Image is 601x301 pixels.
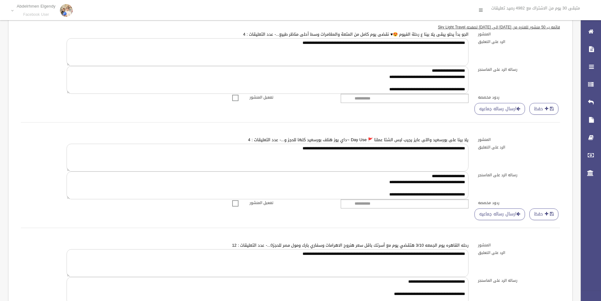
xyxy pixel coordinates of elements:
label: رساله الرد على الماسنجر [473,277,565,284]
button: حفظ [529,103,558,115]
button: حفظ [529,208,558,220]
label: رساله الرد على الماسنجر [473,66,565,73]
label: ردود مخصصه [473,94,565,101]
label: ردود مخصصه [473,199,565,206]
label: تفعيل المنشور [245,94,336,101]
label: الرد على التعليق [473,38,565,45]
u: قائمه ب 50 منشور للفتره من [DATE] الى [DATE] لصفحه Sky Light Travel [438,24,560,31]
a: يلا بينا على بورسعيد واللى عايز يجيب لبس الشتا عملنا 🚩 Day Use ~داي يوز هنلف بورسعيد كلها للحجز و... [248,136,468,144]
p: Abdelrhmen Elgendy [17,4,56,9]
label: المنشور [473,242,565,249]
label: المنشور [473,31,565,38]
label: المنشور [473,136,565,143]
label: رساله الرد على الماسنجر [473,172,565,178]
a: ارسال رساله جماعيه [474,208,525,220]
a: ارسال رساله جماعيه [474,103,525,115]
a: الجو بدأ يحلو يبقى يلا بينا ع رحلة الفيوم 😍♥ نقضى يوم كامل من المتعة والمغامرات وسط أحلى مناظر طب... [243,30,468,38]
label: الرد على التعليق [473,249,565,256]
label: تفعيل المنشور [245,199,336,206]
label: الرد على التعليق [473,144,565,151]
a: رحله القاهره يوم الجمعه 3/10 هتقضي يوم مع أسرتك باقل سعر هنروح الاهرامات وسفاري بارك ومول مصر للح... [232,241,468,249]
small: Facebook User [17,12,56,17]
